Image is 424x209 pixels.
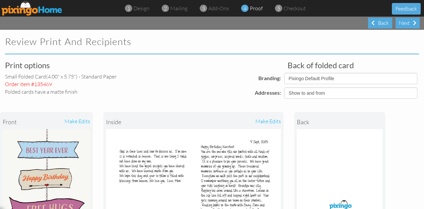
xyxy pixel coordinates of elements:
span: 3 [202,5,205,12]
h3: Print options [5,61,132,70]
span: proof [250,5,263,12]
div: Order item #135469 [5,80,136,88]
span: add-ons [208,5,229,12]
div: inside [106,115,193,129]
div: Next [396,18,420,28]
span: design [133,5,149,12]
span: 4 [243,5,246,12]
span: (4.00" x 5.75") [46,73,78,80]
div: make edits [46,115,90,129]
div: make edits [193,115,281,129]
label: Addresses: [255,89,281,97]
img: pixingo logo [2,1,63,16]
h2: Review Print and Recipients [5,36,200,47]
span: 5 [277,5,280,12]
div: Back [368,18,392,28]
span: - Standard paper [79,73,117,80]
button: Feedback [392,3,421,15]
span: mailing [170,5,187,12]
span: 1 [127,5,130,12]
span: 2 [164,5,167,12]
div: Folded cards have a matte finish [5,88,136,96]
span: checkout [284,5,306,12]
h3: Back of folded card [288,61,409,70]
div: back [297,115,340,129]
div: small folded card [5,73,136,80]
div: front [3,115,46,129]
label: Branding: [258,75,281,82]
